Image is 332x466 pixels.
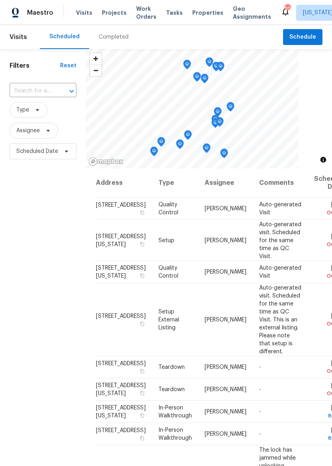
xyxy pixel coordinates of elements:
th: Type [152,168,198,198]
div: Map marker [214,107,222,119]
div: Map marker [212,62,220,74]
div: Map marker [205,57,213,70]
span: Properties [192,9,223,17]
div: Map marker [211,115,219,127]
span: [PERSON_NAME] [205,409,246,415]
span: [STREET_ADDRESS][US_STATE] [96,265,146,279]
span: Schedule [289,32,316,42]
span: [STREET_ADDRESS][US_STATE] [96,383,146,396]
span: [PERSON_NAME] [205,206,246,211]
button: Copy Address [139,209,146,216]
span: [PERSON_NAME] [205,364,246,370]
span: Type [16,106,29,114]
div: Map marker [157,137,165,149]
button: Zoom out [90,65,102,76]
span: Work Orders [136,5,156,21]
div: Map marker [217,62,225,74]
span: Scheduled Date [16,147,58,155]
span: Auto-generated visit. Scheduled for the same time as QC Visit. [259,221,301,259]
span: Auto-generated Visit [259,265,301,279]
span: [STREET_ADDRESS] [96,428,146,433]
div: Map marker [201,74,209,86]
canvas: Map [86,49,299,168]
span: Projects [102,9,127,17]
span: [PERSON_NAME] [205,317,246,322]
span: [STREET_ADDRESS] [96,202,146,208]
span: Tasks [166,10,183,16]
div: Map marker [150,147,158,159]
span: Setup [158,237,174,243]
button: Copy Address [139,320,146,327]
h1: Filters [10,62,60,70]
th: Address [96,168,152,198]
span: In-Person Walkthrough [158,427,192,441]
button: Toggle attribution [318,155,328,164]
span: [STREET_ADDRESS][US_STATE] [96,405,146,419]
div: 20 [285,5,290,13]
th: Assignee [198,168,253,198]
span: Geo Assignments [233,5,271,21]
a: Mapbox homepage [88,157,123,166]
span: - [259,409,261,415]
span: [PERSON_NAME] [205,269,246,275]
span: [STREET_ADDRESS] [96,313,146,319]
span: Teardown [158,387,185,392]
button: Zoom in [90,53,102,65]
div: Map marker [220,149,228,161]
div: Map marker [211,118,219,131]
span: Visits [10,28,27,46]
span: - [259,364,261,370]
div: Map marker [216,117,224,129]
div: Reset [60,62,76,70]
button: Copy Address [139,435,146,442]
span: Teardown [158,364,185,370]
span: Toggle attribution [321,155,326,164]
div: Map marker [183,60,191,72]
span: Quality Control [158,202,178,215]
span: Maestro [27,9,53,17]
button: Copy Address [139,390,146,397]
button: Copy Address [139,240,146,247]
div: Map marker [203,143,211,156]
span: - [259,431,261,437]
span: - [259,387,261,392]
div: Map marker [227,102,234,114]
th: Comments [253,168,308,198]
button: Copy Address [139,368,146,375]
span: Quality Control [158,265,178,279]
div: Map marker [176,139,184,152]
span: [STREET_ADDRESS] [96,361,146,366]
span: Visits [76,9,92,17]
span: Setup External Listing [158,309,179,330]
button: Schedule [283,29,322,45]
span: [STREET_ADDRESS][US_STATE] [96,233,146,247]
div: Map marker [184,130,192,143]
input: Search for an address... [10,85,54,97]
div: Scheduled [49,33,80,41]
span: [PERSON_NAME] [205,387,246,392]
span: [PERSON_NAME] [205,431,246,437]
span: In-Person Walkthrough [158,405,192,419]
span: Auto-generated visit. Scheduled for the same time as QC Visit. This is an external listing. Pleas... [259,285,301,354]
span: [PERSON_NAME] [205,237,246,243]
div: Map marker [193,72,201,84]
span: Auto-generated Visit [259,202,301,215]
button: Open [66,86,77,97]
div: Completed [99,33,129,41]
button: Copy Address [139,412,146,419]
span: Assignee [16,127,40,135]
button: Copy Address [139,272,146,279]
